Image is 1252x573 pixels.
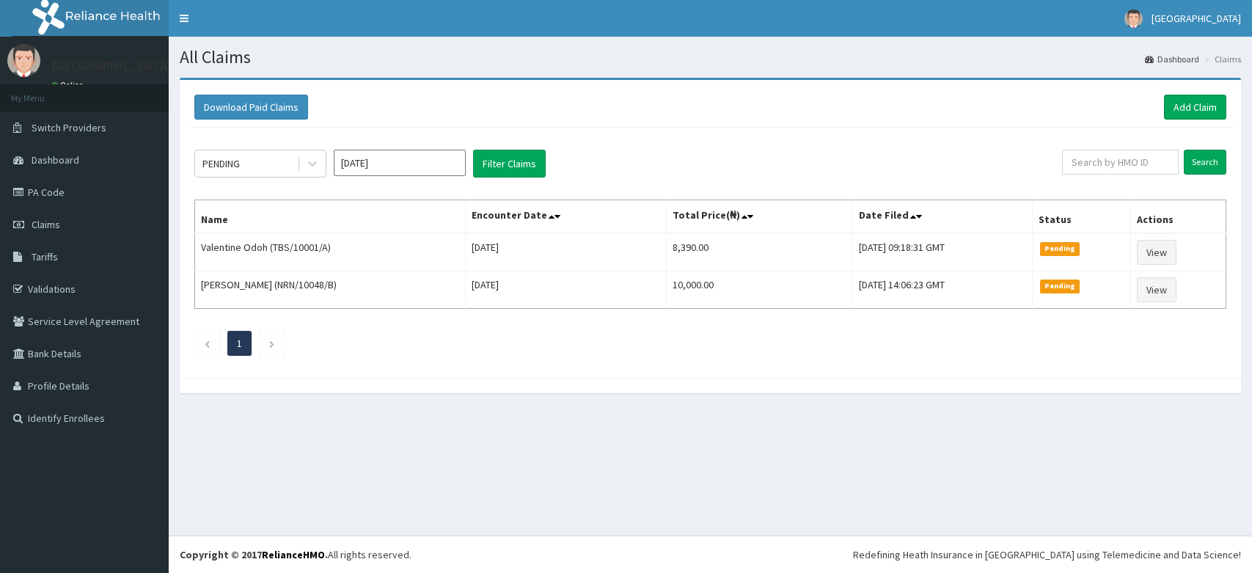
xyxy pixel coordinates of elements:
th: Name [195,200,466,234]
a: RelianceHMO [262,548,325,561]
img: User Image [7,44,40,77]
span: Pending [1040,280,1080,293]
button: Filter Claims [473,150,546,178]
th: Actions [1131,200,1226,234]
span: Switch Providers [32,121,106,134]
h1: All Claims [180,48,1241,67]
td: 10,000.00 [667,271,853,309]
td: [DATE] [466,233,667,271]
div: PENDING [202,156,240,171]
td: [DATE] [466,271,667,309]
a: Online [51,80,87,90]
strong: Copyright © 2017 . [180,548,328,561]
div: Redefining Heath Insurance in [GEOGRAPHIC_DATA] using Telemedicine and Data Science! [853,547,1241,562]
a: Add Claim [1164,95,1226,120]
td: [DATE] 09:18:31 GMT [853,233,1033,271]
li: Claims [1201,53,1241,65]
td: [DATE] 14:06:23 GMT [853,271,1033,309]
button: Download Paid Claims [194,95,308,120]
th: Date Filed [853,200,1033,234]
th: Encounter Date [466,200,667,234]
a: Previous page [204,337,211,350]
a: Next page [268,337,275,350]
span: [GEOGRAPHIC_DATA] [1152,12,1241,25]
span: Claims [32,218,60,231]
img: User Image [1124,10,1143,28]
input: Search [1184,150,1226,175]
th: Status [1032,200,1130,234]
p: [GEOGRAPHIC_DATA] [51,59,172,73]
span: Dashboard [32,153,79,167]
td: [PERSON_NAME] (NRN/10048/B) [195,271,466,309]
td: 8,390.00 [667,233,853,271]
input: Search by HMO ID [1062,150,1179,175]
a: Dashboard [1145,53,1199,65]
footer: All rights reserved. [169,536,1252,573]
a: View [1137,277,1176,302]
th: Total Price(₦) [667,200,853,234]
span: Tariffs [32,250,58,263]
a: View [1137,240,1176,265]
td: Valentine Odoh (TBS/10001/A) [195,233,466,271]
span: Pending [1040,242,1080,255]
input: Select Month and Year [334,150,466,176]
a: Page 1 is your current page [237,337,242,350]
